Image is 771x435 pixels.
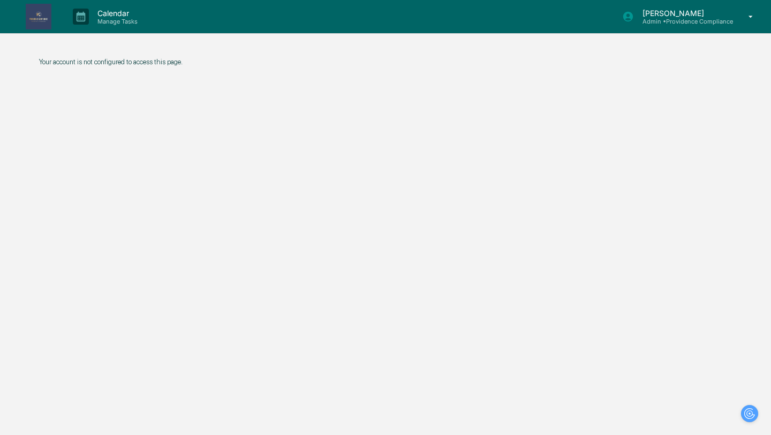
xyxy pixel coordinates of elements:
p: Admin • Providence Compliance [634,18,733,25]
img: logo [26,4,51,29]
p: Your account is not configured to access this page. [39,58,733,66]
p: Manage Tasks [89,18,143,25]
p: Calendar [89,9,143,18]
p: [PERSON_NAME] [634,9,733,18]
